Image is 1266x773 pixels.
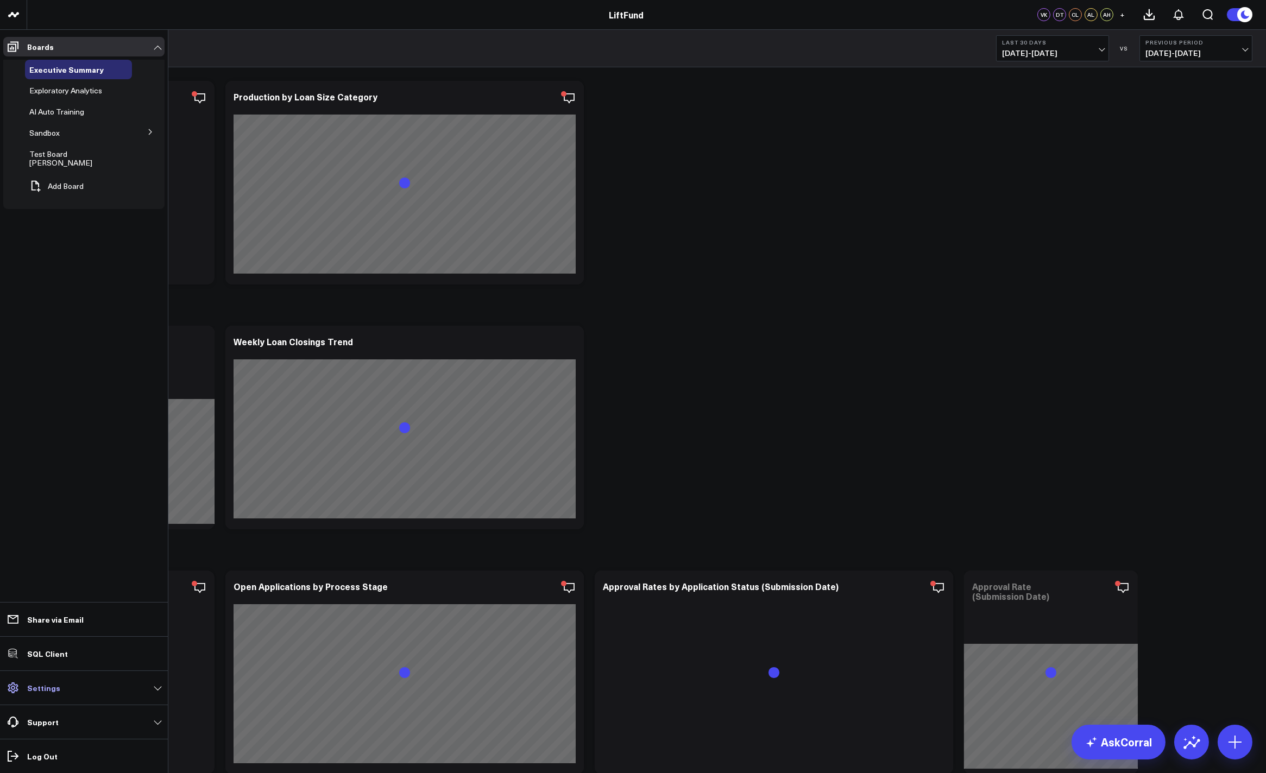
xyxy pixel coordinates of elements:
div: CL [1069,8,1082,21]
p: Boards [27,42,54,51]
a: Exploratory Analytics [29,86,102,95]
a: Executive Summary [29,65,104,74]
b: Previous Period [1145,39,1246,46]
div: Approval Rates by Application Status (Submission Date) [603,580,839,592]
a: LiftFund [609,9,644,21]
span: Exploratory Analytics [29,85,102,96]
span: [DATE] - [DATE] [1002,49,1103,58]
span: [DATE] - [DATE] [1145,49,1246,58]
div: DT [1053,8,1066,21]
div: Open Applications by Process Stage [234,580,388,592]
p: SQL Client [27,649,68,658]
div: Approval Rate (Submission Date) [972,580,1049,602]
span: + [1120,11,1125,18]
p: Log Out [27,752,58,761]
button: + [1116,8,1129,21]
span: AI Auto Training [29,106,84,117]
span: Executive Summary [29,64,104,75]
a: Test Board [PERSON_NAME] [29,150,113,167]
p: Share via Email [27,615,84,624]
button: Previous Period[DATE]-[DATE] [1139,35,1252,61]
a: AskCorral [1072,725,1166,759]
div: Production by Loan Size Category [234,91,377,103]
div: Weekly Loan Closings Trend [234,335,353,347]
b: Last 30 Days [1002,39,1103,46]
a: AI Auto Training [29,107,84,116]
div: VK [1037,8,1050,21]
div: VS [1114,45,1134,52]
p: Settings [27,683,60,692]
a: Log Out [3,746,165,766]
div: AH [1100,8,1113,21]
p: Support [27,718,59,726]
button: Add Board [25,174,84,198]
div: AL [1085,8,1098,21]
a: Sandbox [29,129,60,137]
span: Sandbox [29,128,60,138]
span: Test Board [PERSON_NAME] [29,149,92,168]
a: SQL Client [3,644,165,663]
button: Last 30 Days[DATE]-[DATE] [996,35,1109,61]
